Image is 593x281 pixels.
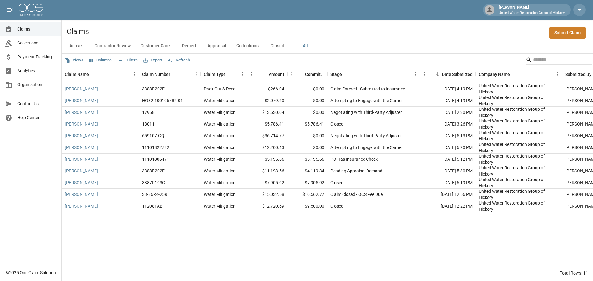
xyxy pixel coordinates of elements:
a: [PERSON_NAME] [65,97,98,104]
div: $9,500.00 [287,200,327,212]
div: Stage [330,66,342,83]
div: $5,135.66 [287,154,327,165]
div: United Water Restoration Group of Hickory [479,200,559,212]
button: Sort [296,70,305,79]
button: Closed [263,39,291,53]
button: Appraisal [203,39,231,53]
div: Water Mitigation [204,180,236,186]
button: Menu [420,70,429,79]
div: Water Mitigation [204,168,236,174]
div: Water Mitigation [204,97,236,104]
button: Export [142,56,164,65]
button: Collections [231,39,263,53]
div: United Water Restoration Group of Hickory [479,130,559,142]
div: 659107-GQ [142,133,164,139]
div: Water Mitigation [204,133,236,139]
div: $36,714.77 [247,130,287,142]
div: 112081AB [142,203,162,209]
button: Sort [170,70,179,79]
button: Show filters [116,56,139,65]
div: $0.00 [287,95,327,107]
div: Water Mitigation [204,109,236,115]
div: © 2025 One Claim Solution [6,270,56,276]
button: Sort [342,70,351,79]
a: [PERSON_NAME] [65,156,98,162]
a: [PERSON_NAME] [65,133,98,139]
div: Claim Closed - OCS Fee Due [330,191,383,197]
div: $0.00 [287,83,327,95]
div: $0.00 [287,130,327,142]
div: Company Name [476,66,562,83]
span: Claims [17,26,57,32]
div: [DATE] 2:30 PM [420,107,476,118]
a: [PERSON_NAME] [65,121,98,127]
div: Committed Amount [287,66,327,83]
div: 11101822782 [142,144,169,151]
div: $4,119.34 [287,165,327,177]
button: Menu [411,70,420,79]
div: [DATE] 12:56 PM [420,189,476,200]
button: Sort [260,70,269,79]
span: Collections [17,40,57,46]
p: United Water Restoration Group of Hickory [499,10,565,16]
div: [DATE] 5:13 PM [420,130,476,142]
div: 11101806471 [142,156,169,162]
div: Amount [247,66,287,83]
button: Contractor Review [90,39,136,53]
div: [DATE] 6:19 PM [420,177,476,189]
div: Claim Number [142,66,170,83]
div: Claim Type [201,66,247,83]
span: Organization [17,81,57,88]
div: Water Mitigation [204,191,236,197]
button: Sort [226,70,234,79]
div: Claim Number [139,66,201,83]
div: $10,562.77 [287,189,327,200]
div: United Water Restoration Group of Hickory [479,188,559,200]
button: Menu [247,70,256,79]
div: Water Mitigation [204,121,236,127]
div: Claim Entered - Submitted to Insurance [330,86,405,92]
h2: Claims [67,27,89,36]
a: [PERSON_NAME] [65,203,98,209]
div: Stage [327,66,420,83]
button: All [291,39,319,53]
div: HO32-100196782-01 [142,97,183,104]
div: Negotiating with Third-Party Adjuster [330,133,402,139]
div: $12,720.69 [247,200,287,212]
button: Views [63,56,85,65]
div: Company Name [479,66,510,83]
button: Menu [553,70,562,79]
button: Denied [175,39,203,53]
div: Date Submitted [442,66,473,83]
div: Pending Appraisal Demand [330,168,382,174]
div: United Water Restoration Group of Hickory [479,106,559,118]
button: Menu [287,70,296,79]
button: Active [62,39,90,53]
button: Sort [510,70,519,79]
button: Select columns [87,56,113,65]
div: Pack Out & Reset [204,86,237,92]
div: $5,135.66 [247,154,287,165]
div: [DATE] 4:19 PM [420,95,476,107]
div: Negotiating with Third-Party Adjuster [330,109,402,115]
button: Menu [238,70,247,79]
div: United Water Restoration Group of Hickory [479,176,559,189]
div: 3388B202F [142,168,165,174]
div: $13,630.04 [247,107,287,118]
div: $0.00 [287,142,327,154]
div: $7,905.92 [287,177,327,189]
div: Submitted By [565,66,591,83]
div: $12,200.43 [247,142,287,154]
div: Water Mitigation [204,203,236,209]
button: Menu [130,70,139,79]
div: [DATE] 6:20 PM [420,142,476,154]
div: $266.04 [247,83,287,95]
div: [DATE] 5:30 PM [420,165,476,177]
div: $2,079.60 [247,95,287,107]
button: Sort [89,70,98,79]
div: Committed Amount [305,66,324,83]
div: $5,786.41 [247,118,287,130]
div: $15,032.58 [247,189,287,200]
button: Refresh [166,56,191,65]
div: United Water Restoration Group of Hickory [479,118,559,130]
